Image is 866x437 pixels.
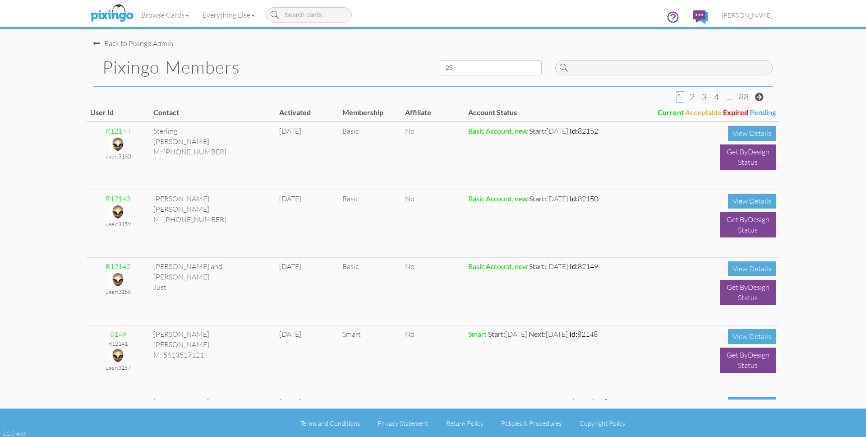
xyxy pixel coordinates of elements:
[728,329,776,344] div: View Details
[276,190,339,258] td: [DATE]
[153,194,272,204] div: [PERSON_NAME]
[153,261,272,282] div: [PERSON_NAME] and [PERSON_NAME]
[153,204,272,214] div: [PERSON_NAME]
[722,11,773,19] span: [PERSON_NAME]
[570,194,578,203] strong: Id:
[339,258,402,325] td: Basic
[405,397,415,406] span: No
[153,107,272,118] div: Contact
[153,214,272,225] div: M: [PHONE_NUMBER]
[570,126,578,135] strong: Id:
[339,325,402,393] td: Smart
[90,288,146,296] div: user:3158
[468,262,528,270] strong: Basic Account, new
[529,330,546,338] strong: Next:
[276,258,339,325] td: [DATE]
[468,330,487,338] strong: Smart
[300,419,360,427] a: Terms and Conditions
[468,194,528,203] strong: Basic Account, new
[93,29,773,49] nav-back: Pixingo Admin
[596,397,604,406] strong: Id:
[90,107,146,118] div: User Id
[276,325,339,393] td: [DATE]
[728,194,776,209] div: View Details
[468,108,517,116] span: Account Status
[488,330,505,338] strong: Start:
[405,262,415,271] span: No
[529,262,568,271] span: [DATE]
[90,339,146,348] div: R12141
[501,419,562,427] a: Policies & Procedures
[596,397,624,406] span: 82146
[529,126,546,135] strong: Start:
[90,152,146,160] div: user:3160
[685,108,722,116] span: Acceptable
[529,330,568,339] span: [DATE]
[90,363,146,372] div: user:3157
[378,419,428,427] a: Privacy Statement
[110,136,126,152] img: alien.png
[468,126,528,135] strong: Basic Account, new
[739,92,749,102] span: 88
[339,122,402,190] td: Basic
[570,262,598,271] span: 82149
[153,329,272,339] div: [PERSON_NAME]
[728,261,776,276] div: View Details
[90,220,146,228] div: user:3159
[720,280,776,305] div: Get ByDesign Status
[529,126,568,135] span: [DATE]
[720,144,776,170] div: Get ByDesign Status
[153,282,272,293] div: Just
[153,147,272,157] div: M: [PHONE_NUMBER]
[405,194,415,203] span: No
[529,194,546,203] strong: Start:
[569,330,577,338] strong: Id:
[570,126,598,135] span: 82152
[728,126,776,141] div: View Details
[702,92,707,102] span: 3
[468,397,554,406] strong: Basic Account, downgraded
[570,194,598,203] span: 82150
[102,58,426,77] h1: Pixingo Members
[405,330,415,339] span: No
[569,330,598,339] span: 82148
[580,419,626,427] a: Copyright Policy
[529,194,568,203] span: [DATE]
[555,397,572,406] strong: Start:
[405,107,461,118] div: Affiliate
[714,92,719,102] span: 4
[690,92,695,102] span: 2
[728,397,776,412] div: View Details
[339,190,402,258] td: Basic
[279,107,335,118] div: Activated
[677,92,682,102] span: 1
[93,38,173,49] div: Back to Pixingo Admin
[658,108,684,116] span: Current
[723,108,748,116] span: Expired
[90,329,146,339] div: 6149
[446,419,484,427] a: Return Policy
[405,126,415,135] span: No
[88,2,136,25] img: pixingo logo
[720,212,776,237] div: Get ByDesign Status
[110,204,126,220] img: alien.png
[488,330,527,339] span: [DATE]
[110,272,126,288] img: alien.png
[90,261,146,272] div: R12142
[715,4,779,27] a: [PERSON_NAME]
[342,107,398,118] div: Membership
[90,194,146,204] div: R12143
[750,108,776,116] span: Pending
[90,397,146,407] div: R12140
[693,10,708,24] img: comments.svg
[153,397,272,407] div: [PERSON_NAME]
[529,262,546,270] strong: Start:
[153,350,272,360] div: M: 5613517121
[266,7,352,23] input: Search cards
[720,348,776,373] div: Get ByDesign Status
[134,4,196,26] a: Browse Cards
[90,126,146,136] div: R12144
[153,136,272,147] div: [PERSON_NAME]
[570,262,578,270] strong: Id:
[196,4,262,26] a: Everything Else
